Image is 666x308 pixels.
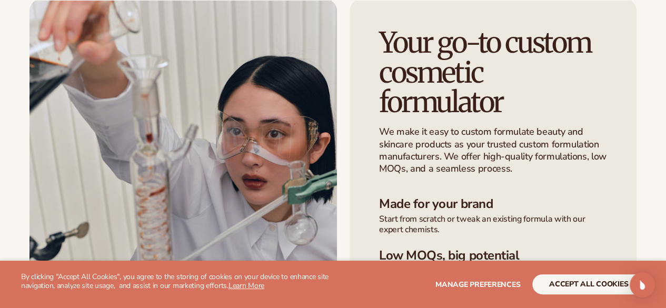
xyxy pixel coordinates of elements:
[379,126,607,175] p: We make it easy to custom formulate beauty and skincare products as your trusted custom formulati...
[379,196,607,212] h3: Made for your brand
[435,280,520,290] span: Manage preferences
[532,274,645,294] button: accept all cookies
[630,272,655,297] div: Open Intercom Messenger
[21,273,333,291] p: By clicking "Accept All Cookies", you agree to the storing of cookies on your device to enhance s...
[379,214,607,236] p: Start from scratch or tweak an existing formula with our expert chemists.
[435,274,520,294] button: Manage preferences
[379,248,607,263] h3: Low MOQs, big potential
[379,28,607,117] h1: Your go-to custom cosmetic formulator
[228,281,264,291] a: Learn More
